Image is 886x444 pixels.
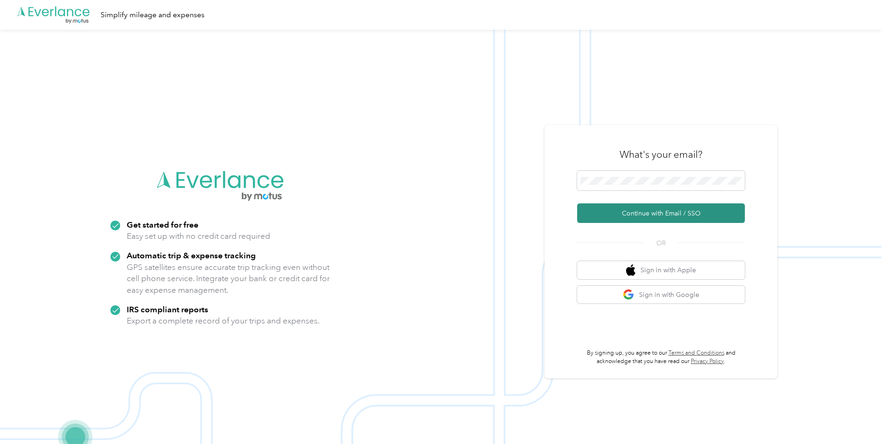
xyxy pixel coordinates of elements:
[127,230,270,242] p: Easy set up with no credit card required
[645,238,677,248] span: OR
[577,261,745,279] button: apple logoSign in with Apple
[127,250,256,260] strong: Automatic trip & expense tracking
[668,350,724,357] a: Terms and Conditions
[127,304,208,314] strong: IRS compliant reports
[691,358,724,365] a: Privacy Policy
[127,315,320,327] p: Export a complete record of your trips and expenses.
[623,289,634,301] img: google logo
[577,203,745,223] button: Continue with Email / SSO
[577,286,745,304] button: google logoSign in with Google
[620,148,702,161] h3: What's your email?
[626,264,635,276] img: apple logo
[127,220,198,229] strong: Get started for free
[101,9,204,21] div: Simplify mileage and expenses
[127,262,330,296] p: GPS satellites ensure accurate trip tracking even without cell phone service. Integrate your bank...
[577,349,745,365] p: By signing up, you agree to our and acknowledge that you have read our .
